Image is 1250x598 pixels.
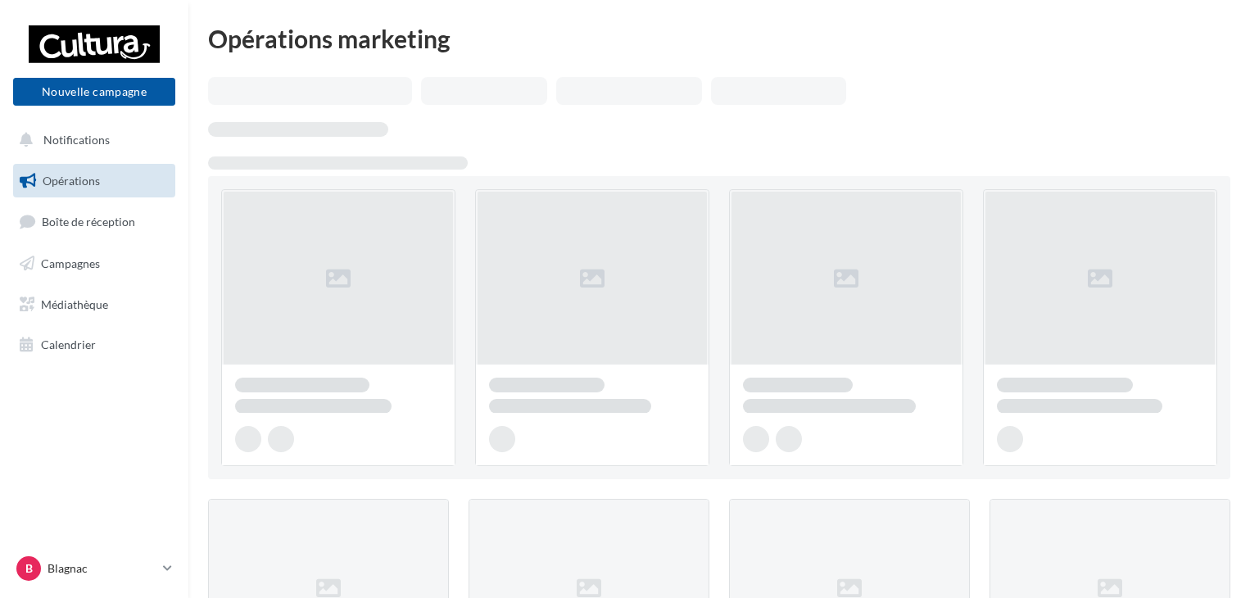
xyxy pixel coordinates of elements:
span: Médiathèque [41,297,108,310]
button: Nouvelle campagne [13,78,175,106]
span: Boîte de réception [42,215,135,229]
span: Calendrier [41,338,96,351]
a: B Blagnac [13,553,175,584]
span: Notifications [43,133,110,147]
span: B [25,560,33,577]
a: Boîte de réception [10,204,179,239]
a: Calendrier [10,328,179,362]
a: Médiathèque [10,288,179,322]
a: Opérations [10,164,179,198]
span: Opérations [43,174,100,188]
a: Campagnes [10,247,179,281]
p: Blagnac [48,560,156,577]
span: Campagnes [41,256,100,270]
button: Notifications [10,123,172,157]
div: Opérations marketing [208,26,1230,51]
